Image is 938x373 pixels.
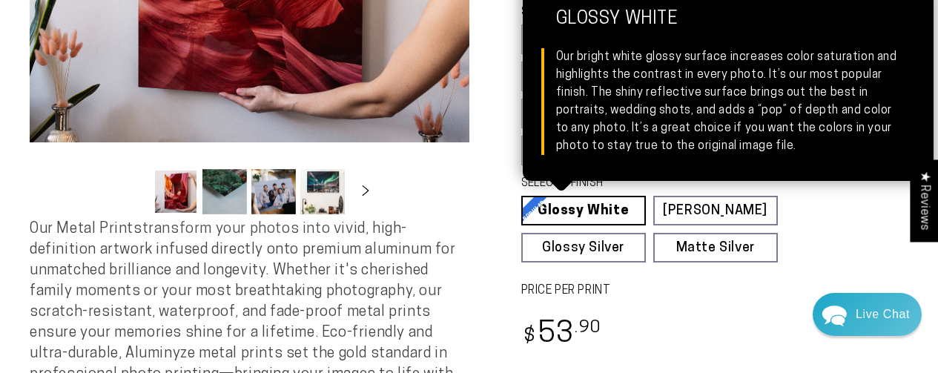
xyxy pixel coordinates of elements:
[910,159,938,242] div: Click to open Judge.me floating reviews tab
[349,175,382,208] button: Slide right
[653,196,778,225] a: [PERSON_NAME]
[521,196,646,225] a: Glossy White
[153,169,198,214] button: Load image 1 in gallery view
[521,24,601,54] label: 5x7
[521,136,601,165] label: 24x36
[300,169,345,214] button: Load image 4 in gallery view
[521,176,748,192] legend: SELECT A FINISH
[556,48,900,155] div: Our bright white glossy surface increases color saturation and highlights the contrast in every p...
[521,283,909,300] label: PRICE PER PRINT
[521,4,748,21] legend: SELECT A SIZE
[251,169,296,214] button: Load image 3 in gallery view
[556,10,900,48] strong: Glossy White
[524,327,536,347] span: $
[813,293,922,336] div: Chat widget toggle
[521,99,601,128] label: 20x24
[116,175,149,208] button: Slide left
[202,169,247,214] button: Load image 2 in gallery view
[856,293,910,336] div: Contact Us Directly
[653,233,778,263] a: Matte Silver
[521,62,601,91] label: 11x17
[575,320,601,337] sup: .90
[521,320,602,349] bdi: 53
[521,233,646,263] a: Glossy Silver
